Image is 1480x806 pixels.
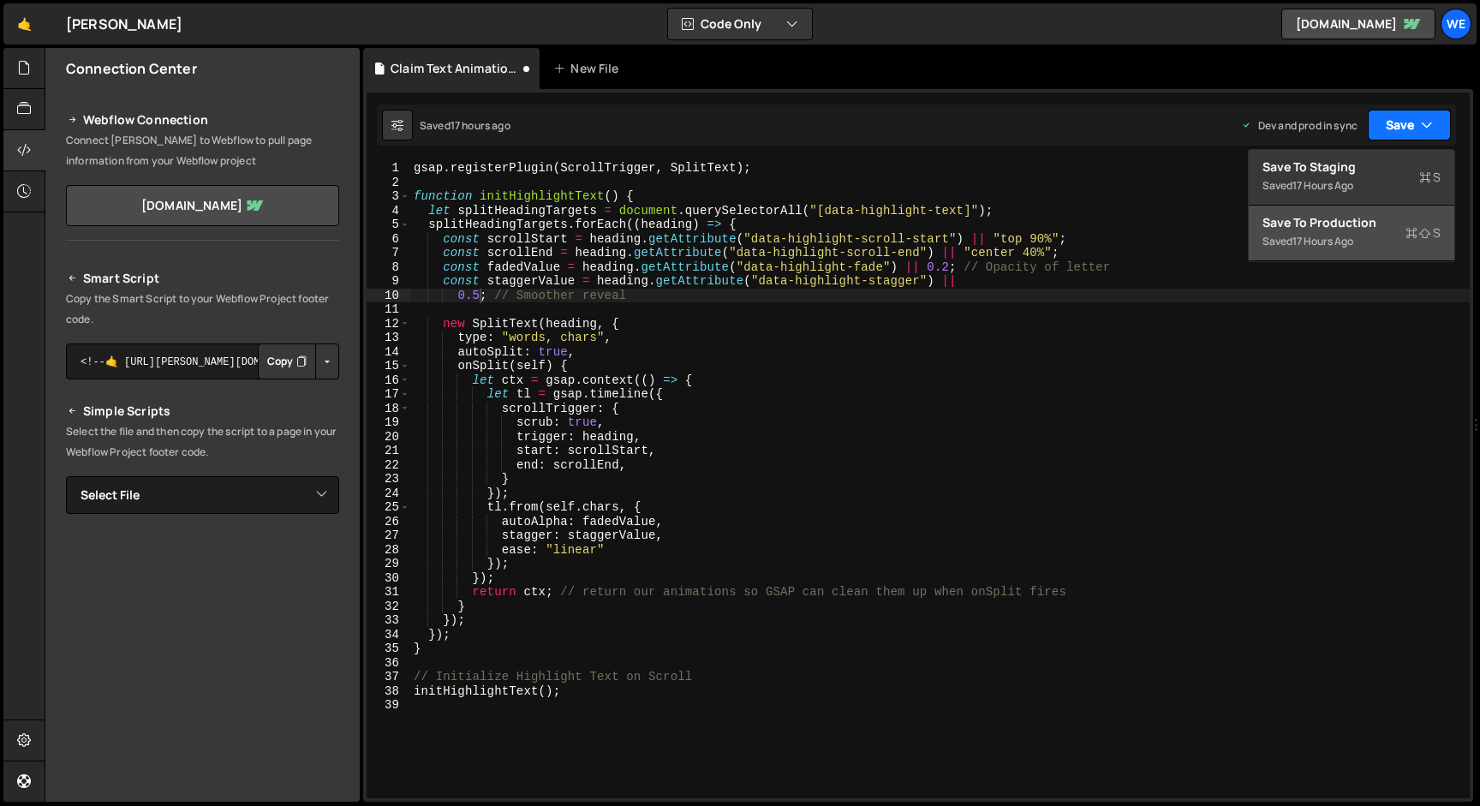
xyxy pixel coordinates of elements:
[1262,158,1441,176] div: Save to Staging
[66,130,339,171] p: Connect [PERSON_NAME] to Webflow to pull page information from your Webflow project
[367,458,410,473] div: 22
[668,9,812,39] button: Code Only
[367,430,410,445] div: 20
[1405,224,1441,242] span: S
[367,246,410,260] div: 7
[367,232,410,247] div: 6
[420,118,510,133] div: Saved
[367,373,410,388] div: 16
[367,204,410,218] div: 4
[367,359,410,373] div: 15
[367,472,410,487] div: 23
[258,343,339,379] div: Button group with nested dropdown
[367,613,410,628] div: 33
[1368,110,1451,140] button: Save
[66,421,339,463] p: Select the file and then copy the script to a page in your Webflow Project footer code.
[367,515,410,529] div: 26
[391,60,519,77] div: Claim Text Animation.js
[66,401,339,421] h2: Simple Scripts
[367,176,410,190] div: 2
[66,542,341,696] iframe: YouTube video player
[1262,214,1441,231] div: Save to Production
[367,528,410,543] div: 27
[367,656,410,671] div: 36
[367,402,410,416] div: 18
[367,698,410,713] div: 39
[451,118,510,133] div: 17 hours ago
[1249,150,1454,206] button: Save to StagingS Saved17 hours ago
[367,543,410,558] div: 28
[367,670,410,684] div: 37
[1441,9,1471,39] a: We
[367,189,410,204] div: 3
[66,110,339,130] h2: Webflow Connection
[66,268,339,289] h2: Smart Script
[1281,9,1435,39] a: [DOMAIN_NAME]
[367,628,410,642] div: 34
[367,331,410,345] div: 13
[66,343,339,379] textarea: <!--🤙 [URL][PERSON_NAME][DOMAIN_NAME]> <script>document.addEventListener("DOMContentLoaded", func...
[367,487,410,501] div: 24
[367,500,410,515] div: 25
[367,387,410,402] div: 17
[3,3,45,45] a: 🤙
[1292,234,1353,248] div: 17 hours ago
[1249,206,1454,261] button: Save to ProductionS Saved17 hours ago
[66,59,197,78] h2: Connection Center
[553,60,625,77] div: New File
[367,415,410,430] div: 19
[367,260,410,275] div: 8
[1262,231,1441,252] div: Saved
[367,302,410,317] div: 11
[367,317,410,331] div: 12
[367,642,410,656] div: 35
[1419,169,1441,186] span: S
[258,343,316,379] button: Copy
[367,600,410,614] div: 32
[1262,176,1441,196] div: Saved
[367,444,410,458] div: 21
[367,557,410,571] div: 29
[66,14,182,34] div: [PERSON_NAME]
[66,289,339,330] p: Copy the Smart Script to your Webflow Project footer code.
[66,185,339,226] a: [DOMAIN_NAME]
[367,289,410,303] div: 10
[1292,178,1353,193] div: 17 hours ago
[367,274,410,289] div: 9
[367,585,410,600] div: 31
[367,571,410,586] div: 30
[1241,118,1358,133] div: Dev and prod in sync
[367,161,410,176] div: 1
[367,345,410,360] div: 14
[367,218,410,232] div: 5
[367,684,410,699] div: 38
